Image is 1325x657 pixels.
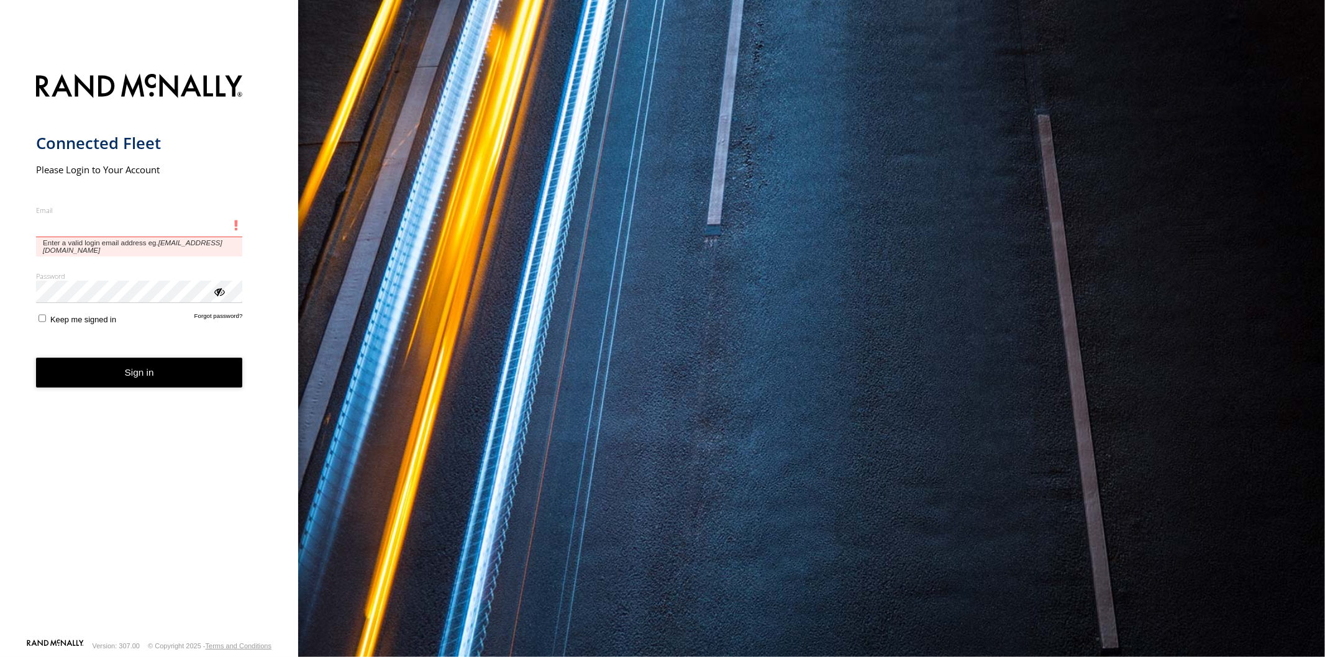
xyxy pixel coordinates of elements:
[50,315,116,324] span: Keep me signed in
[36,133,243,153] h1: Connected Fleet
[148,642,271,650] div: © Copyright 2025 -
[36,358,243,388] button: Sign in
[39,314,47,322] input: Keep me signed in
[36,66,263,638] form: main
[36,206,243,215] label: Email
[206,642,271,650] a: Terms and Conditions
[43,239,222,254] em: [EMAIL_ADDRESS][DOMAIN_NAME]
[36,271,243,281] label: Password
[36,163,243,176] h2: Please Login to Your Account
[36,237,243,256] span: Enter a valid login email address eg.
[194,312,243,324] a: Forgot password?
[27,640,84,652] a: Visit our Website
[36,71,243,103] img: Rand McNally
[212,285,225,297] div: ViewPassword
[93,642,140,650] div: Version: 307.00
